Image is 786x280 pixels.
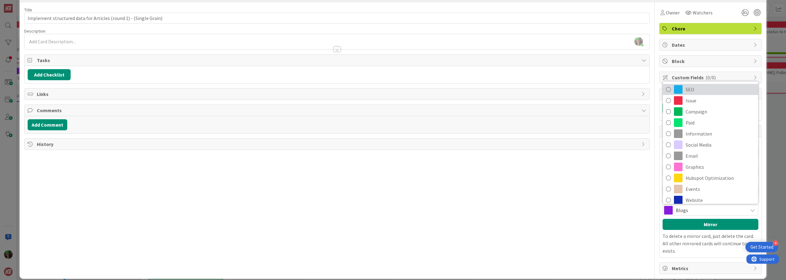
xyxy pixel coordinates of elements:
a: Hubspot Optimization [663,172,758,183]
span: Social Media [686,140,755,149]
a: Social Media [663,139,758,150]
span: Campaign [686,107,755,116]
a: Issue [663,95,758,106]
span: Paid [686,118,755,127]
span: Block [672,57,750,65]
span: Chore [672,25,750,32]
span: Issue [686,96,755,105]
div: Open Get Started checklist, remaining modules: 4 [745,242,778,252]
span: Metrics [672,265,750,272]
span: History [37,140,638,148]
span: Owner [666,9,680,16]
a: Information [663,128,758,139]
span: Watchers [693,9,713,16]
span: Website [686,195,755,205]
span: ( 0/0 ) [706,74,716,81]
img: zMbp8UmSkcuFrGHA6WMwLokxENeDinhm.jpg [634,37,643,46]
div: 4 [773,240,778,246]
a: Website [663,195,758,206]
span: Tasks [37,57,638,64]
span: Email [686,151,755,160]
span: Custom Fields [672,74,750,81]
p: To delete a mirror card, just delete the card. All other mirrored cards will continue to exists. [663,232,758,254]
a: Events [663,183,758,195]
span: Description [24,28,45,34]
span: Comments [37,107,638,114]
button: Add Checklist [28,69,71,80]
span: Dates [672,41,750,49]
label: Title [24,7,32,13]
div: Get Started [750,244,773,250]
button: Add Comment [28,119,67,130]
span: Hubspot Optimization [686,173,755,183]
a: Campaign [663,106,758,117]
span: Support [13,1,28,8]
span: Label [663,199,672,203]
span: SEO [686,85,755,94]
span: Blogs [676,206,745,215]
span: Events [686,184,755,194]
a: Email [663,150,758,161]
a: Graphics [663,161,758,172]
button: Mirror [663,219,758,230]
a: SEO [663,84,758,95]
a: Paid [663,117,758,128]
span: Links [37,90,638,98]
span: Graphics [686,162,755,172]
span: Information [686,129,755,138]
input: type card name here... [24,13,650,24]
